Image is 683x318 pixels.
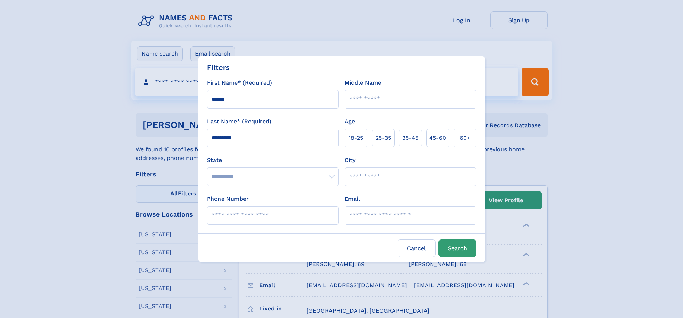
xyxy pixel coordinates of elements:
[207,195,249,203] label: Phone Number
[345,117,355,126] label: Age
[438,239,476,257] button: Search
[398,239,436,257] label: Cancel
[207,62,230,73] div: Filters
[375,134,391,142] span: 25‑35
[429,134,446,142] span: 45‑60
[460,134,470,142] span: 60+
[402,134,418,142] span: 35‑45
[207,156,339,165] label: State
[345,195,360,203] label: Email
[348,134,363,142] span: 18‑25
[207,117,271,126] label: Last Name* (Required)
[345,156,355,165] label: City
[207,79,272,87] label: First Name* (Required)
[345,79,381,87] label: Middle Name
